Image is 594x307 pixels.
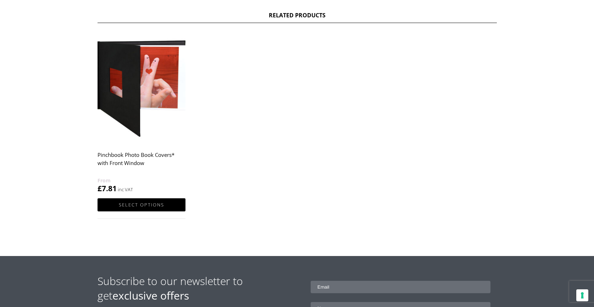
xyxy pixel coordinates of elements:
bdi: 7.81 [98,183,117,193]
h2: Related products [98,11,497,23]
input: Email [311,281,490,293]
span: £ [98,183,102,193]
h2: Subscribe to our newsletter to get [98,274,297,303]
button: Your consent preferences for tracking technologies [576,289,588,301]
a: Pinchbook Photo Book Covers* with Front Window £7.81 [98,34,185,194]
a: Select options for “Pinchbook Photo Book Covers* with Front Window” [98,198,185,211]
img: Pinchbook Photo Book Covers* with Front Window [98,34,185,143]
h2: Pinchbook Photo Book Covers* with Front Window [98,148,185,176]
strong: exclusive offers [112,288,189,303]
